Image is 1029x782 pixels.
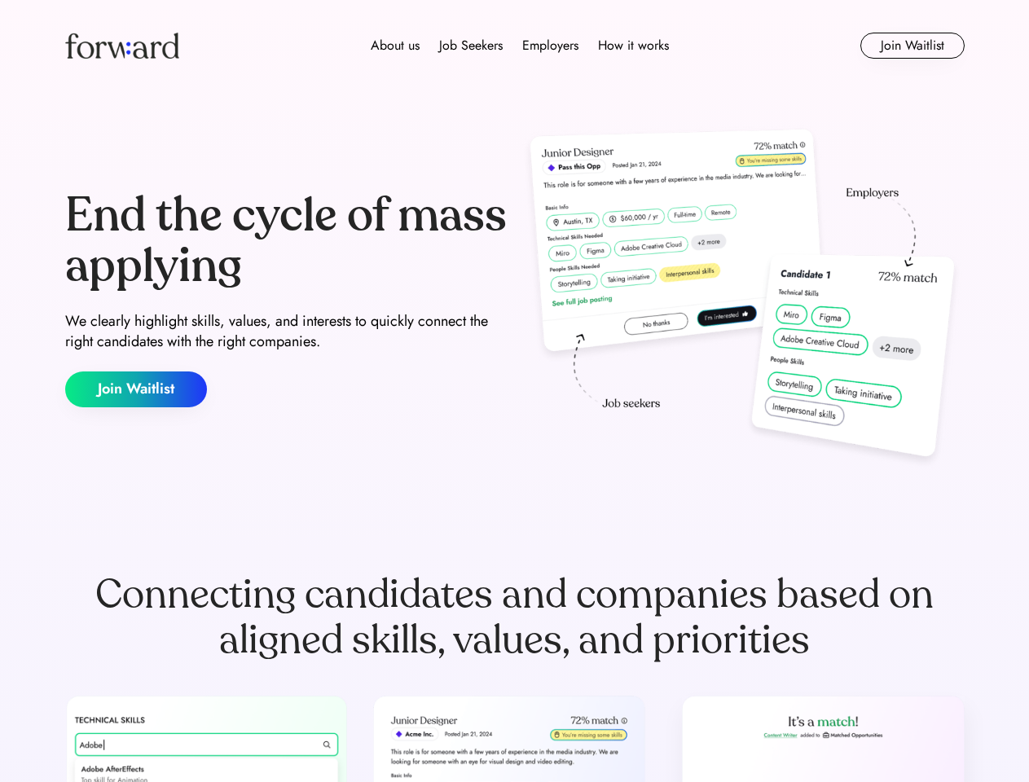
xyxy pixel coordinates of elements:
div: Employers [522,36,578,55]
button: Join Waitlist [860,33,965,59]
div: Connecting candidates and companies based on aligned skills, values, and priorities [65,572,965,663]
div: We clearly highlight skills, values, and interests to quickly connect the right candidates with t... [65,311,508,352]
div: About us [371,36,420,55]
div: End the cycle of mass applying [65,191,508,291]
img: hero-image.png [521,124,965,474]
button: Join Waitlist [65,371,207,407]
div: Job Seekers [439,36,503,55]
div: How it works [598,36,669,55]
img: Forward logo [65,33,179,59]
